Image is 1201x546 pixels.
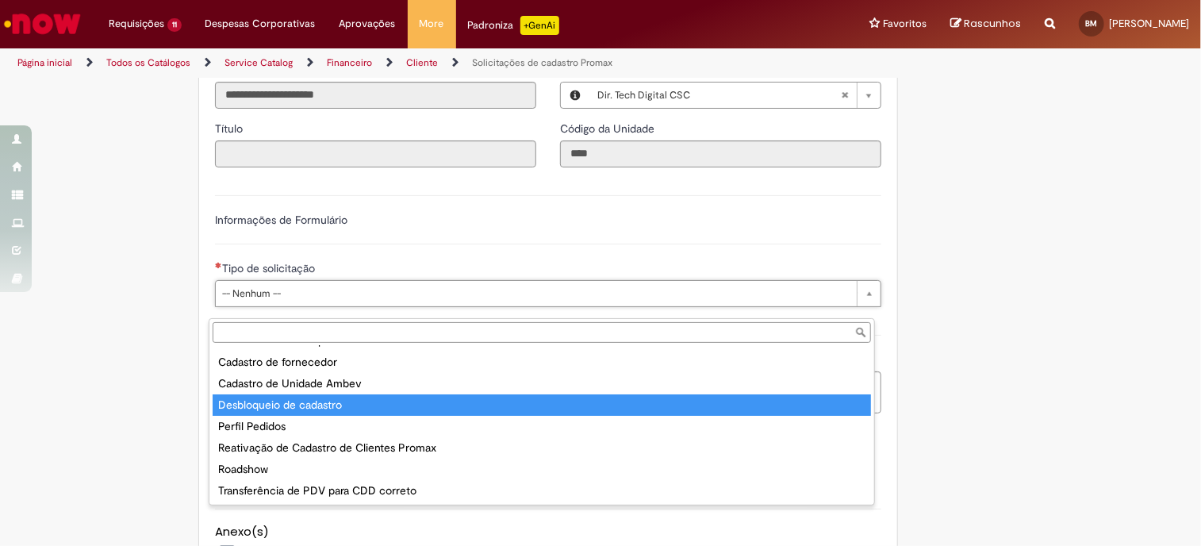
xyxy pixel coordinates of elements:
[213,459,871,480] div: Roadshow
[213,373,871,394] div: Cadastro de Unidade Ambev
[213,352,871,373] div: Cadastro de fornecedor
[213,394,871,416] div: Desbloqueio de cadastro
[213,416,871,437] div: Perfil Pedidos
[213,437,871,459] div: Reativação de Cadastro de Clientes Promax
[213,480,871,502] div: Transferência de PDV para CDD correto
[209,346,874,505] ul: Tipo de solicitação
